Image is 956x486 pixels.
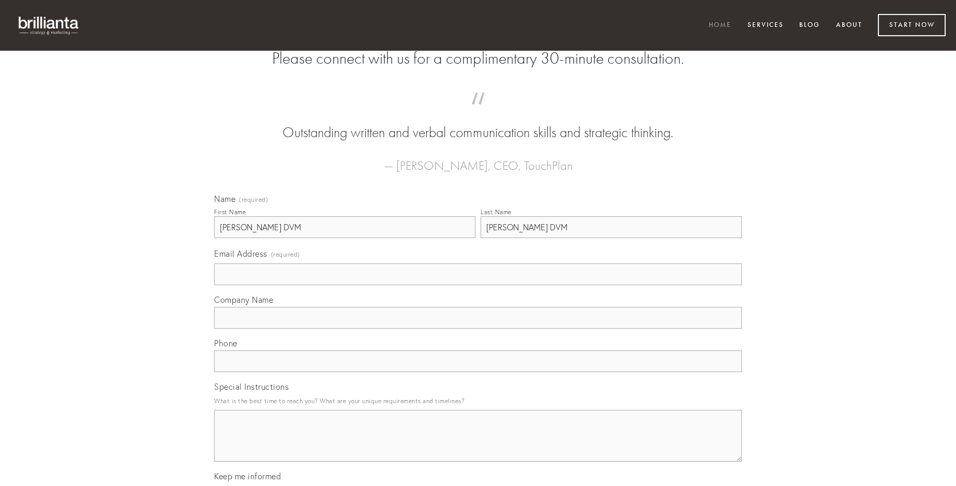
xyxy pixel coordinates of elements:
[214,49,742,68] h2: Please connect with us for a complimentary 30-minute consultation.
[214,471,281,481] span: Keep me informed
[271,247,300,261] span: (required)
[231,143,725,176] figcaption: — [PERSON_NAME], CEO, TouchPlan
[214,248,267,259] span: Email Address
[214,294,273,305] span: Company Name
[214,194,235,204] span: Name
[214,338,237,348] span: Phone
[829,17,869,34] a: About
[214,394,742,408] p: What is the best time to reach you? What are your unique requirements and timelines?
[878,14,946,36] a: Start Now
[741,17,790,34] a: Services
[702,17,738,34] a: Home
[793,17,827,34] a: Blog
[239,197,268,203] span: (required)
[231,102,725,123] span: “
[481,208,512,216] div: Last Name
[231,102,725,143] blockquote: Outstanding written and verbal communication skills and strategic thinking.
[10,10,88,40] img: brillianta - research, strategy, marketing
[214,208,246,216] div: First Name
[214,381,289,392] span: Special Instructions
